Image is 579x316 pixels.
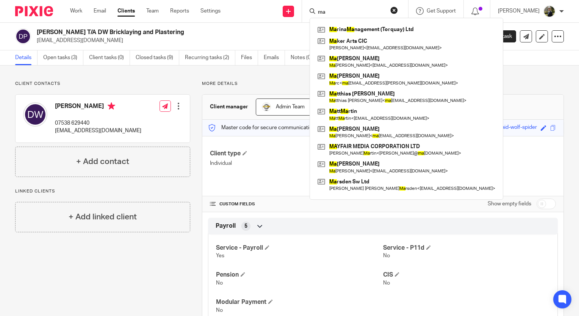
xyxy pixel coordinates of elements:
[264,50,285,65] a: Emails
[498,7,540,15] p: [PERSON_NAME]
[208,124,339,131] p: Master code for secure communications and files
[23,102,47,127] img: svg%3E
[276,104,305,110] span: Admin Team
[15,6,53,16] img: Pixie
[241,50,258,65] a: Files
[55,119,141,127] p: 07538 629440
[37,37,461,44] p: [EMAIL_ADDRESS][DOMAIN_NAME]
[108,102,115,110] i: Primary
[216,271,383,279] h4: Pension
[488,200,531,208] label: Show empty fields
[15,188,190,194] p: Linked clients
[76,156,129,167] h4: + Add contact
[383,244,550,252] h4: Service - P11d
[89,50,130,65] a: Client tasks (0)
[200,7,221,15] a: Settings
[15,28,31,44] img: svg%3E
[262,102,271,111] img: 1000002125.jpg
[15,50,38,65] a: Details
[216,308,223,313] span: No
[210,150,383,158] h4: Client type
[383,280,390,286] span: No
[43,50,83,65] a: Open tasks (3)
[216,253,224,258] span: Yes
[146,7,159,15] a: Team
[210,160,383,167] p: Individual
[210,103,248,111] h3: Client manager
[202,81,564,87] p: More details
[317,9,385,16] input: Search
[216,222,236,230] span: Payroll
[15,81,190,87] p: Client contacts
[244,222,247,230] span: 5
[37,28,376,36] h2: [PERSON_NAME] T/A DW Bricklaying and Plastering
[55,102,141,112] h4: [PERSON_NAME]
[390,6,398,14] button: Clear
[543,5,556,17] img: ACCOUNTING4EVERYTHING-9.jpg
[94,7,106,15] a: Email
[185,50,235,65] a: Recurring tasks (2)
[216,298,383,306] h4: Modular Payment
[216,280,223,286] span: No
[70,7,82,15] a: Work
[383,253,390,258] span: No
[170,7,189,15] a: Reports
[383,271,550,279] h4: CIS
[210,201,383,207] h4: CUSTOM FIELDS
[136,50,179,65] a: Closed tasks (9)
[291,50,318,65] a: Notes (0)
[427,8,456,14] span: Get Support
[69,211,137,223] h4: + Add linked client
[55,127,141,135] p: [EMAIL_ADDRESS][DOMAIN_NAME]
[216,244,383,252] h4: Service - Payroll
[117,7,135,15] a: Clients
